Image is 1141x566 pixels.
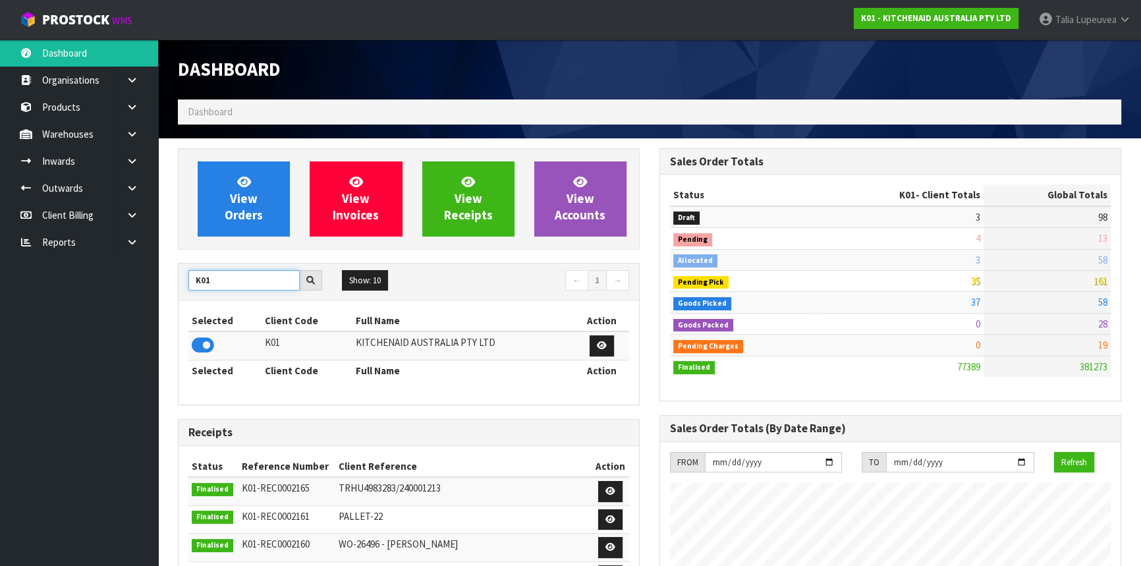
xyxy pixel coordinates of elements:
[42,11,109,28] span: ProStock
[339,538,458,550] span: WO-26496 - [PERSON_NAME]
[1080,360,1107,373] span: 381273
[606,270,629,291] a: →
[192,483,233,496] span: Finalised
[342,270,388,291] button: Show: 10
[971,296,980,308] span: 37
[352,360,574,381] th: Full Name
[262,331,352,360] td: K01
[673,340,743,353] span: Pending Charges
[1098,339,1107,351] span: 19
[444,174,493,223] span: View Receipts
[335,456,591,477] th: Client Reference
[333,174,379,223] span: View Invoices
[1098,211,1107,223] span: 98
[262,310,352,331] th: Client Code
[188,105,233,118] span: Dashboard
[1098,318,1107,330] span: 28
[192,511,233,524] span: Finalised
[588,270,607,291] a: 1
[534,161,626,237] a: ViewAccounts
[555,174,605,223] span: View Accounts
[238,456,335,477] th: Reference Number
[339,510,383,523] span: PALLET-22
[419,270,630,293] nav: Page navigation
[1098,232,1107,244] span: 13
[241,482,309,494] span: K01-REC0002165
[976,318,980,330] span: 0
[1094,275,1107,287] span: 161
[670,184,816,206] th: Status
[673,233,712,246] span: Pending
[574,310,629,331] th: Action
[673,297,731,310] span: Goods Picked
[673,254,717,268] span: Allocated
[225,174,263,223] span: View Orders
[422,161,515,237] a: ViewReceipts
[574,360,629,381] th: Action
[198,161,290,237] a: ViewOrders
[241,510,309,523] span: K01-REC0002161
[565,270,588,291] a: ←
[262,360,352,381] th: Client Code
[816,184,984,206] th: - Client Totals
[310,161,402,237] a: ViewInvoices
[352,331,574,360] td: KITCHENAID AUSTRALIA PTY LTD
[670,156,1111,168] h3: Sales Order Totals
[976,339,980,351] span: 0
[1098,254,1107,266] span: 58
[976,211,980,223] span: 3
[188,270,300,291] input: Search clients
[673,276,729,289] span: Pending Pick
[188,310,262,331] th: Selected
[188,360,262,381] th: Selected
[178,57,281,81] span: Dashboard
[957,360,980,373] span: 77389
[188,426,629,439] h3: Receipts
[112,14,132,27] small: WMS
[339,482,441,494] span: TRHU4983283/240001213
[592,456,629,477] th: Action
[673,319,733,332] span: Goods Packed
[673,361,715,374] span: Finalised
[854,8,1018,29] a: K01 - KITCHENAID AUSTRALIA PTY LTD
[241,538,309,550] span: K01-REC0002160
[861,13,1011,24] strong: K01 - KITCHENAID AUSTRALIA PTY LTD
[899,188,916,201] span: K01
[1055,13,1074,26] span: Talia
[984,184,1111,206] th: Global Totals
[1098,296,1107,308] span: 58
[192,539,233,552] span: Finalised
[188,456,238,477] th: Status
[670,452,705,473] div: FROM
[673,212,700,225] span: Draft
[670,422,1111,435] h3: Sales Order Totals (By Date Range)
[1054,452,1094,473] button: Refresh
[971,275,980,287] span: 35
[1076,13,1117,26] span: Lupeuvea
[862,452,886,473] div: TO
[20,11,36,28] img: cube-alt.png
[352,310,574,331] th: Full Name
[976,254,980,266] span: 3
[976,232,980,244] span: 4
